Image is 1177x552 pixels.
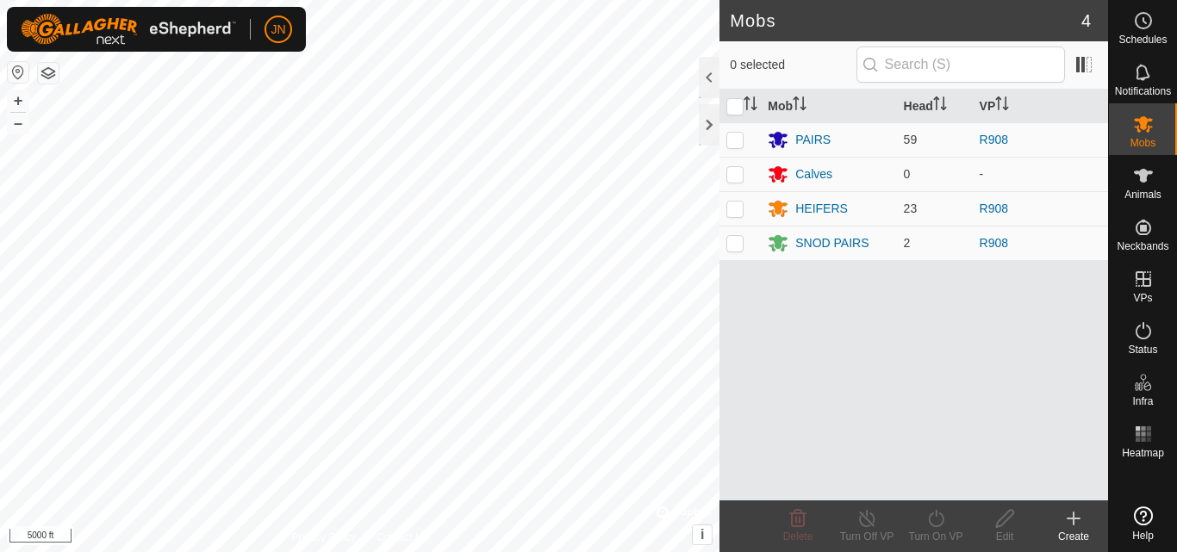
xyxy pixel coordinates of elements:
[693,525,712,544] button: i
[744,99,757,113] p-sorticon: Activate to sort
[38,63,59,84] button: Map Layers
[1133,293,1152,303] span: VPs
[783,530,813,543] span: Delete
[1109,499,1177,548] a: Help
[904,236,911,250] span: 2
[970,529,1039,544] div: Edit
[730,56,856,74] span: 0 selected
[1132,396,1153,406] span: Infra
[1124,189,1161,200] span: Animals
[701,527,704,542] span: i
[904,167,911,181] span: 0
[793,99,806,113] p-sorticon: Activate to sort
[973,90,1108,123] th: VP
[973,157,1108,191] td: -
[933,99,947,113] p-sorticon: Activate to sort
[904,133,918,146] span: 59
[271,21,285,39] span: JN
[292,530,357,545] a: Privacy Policy
[901,529,970,544] div: Turn On VP
[856,47,1065,83] input: Search (S)
[21,14,236,45] img: Gallagher Logo
[1081,8,1091,34] span: 4
[980,202,1008,215] a: R908
[795,131,831,149] div: PAIRS
[980,133,1008,146] a: R908
[1132,530,1154,541] span: Help
[377,530,427,545] a: Contact Us
[1039,529,1108,544] div: Create
[832,529,901,544] div: Turn Off VP
[8,90,28,111] button: +
[8,113,28,133] button: –
[1115,86,1171,96] span: Notifications
[1128,344,1157,355] span: Status
[730,10,1081,31] h2: Mobs
[1122,448,1164,458] span: Heatmap
[995,99,1009,113] p-sorticon: Activate to sort
[904,202,918,215] span: 23
[1117,241,1168,251] span: Neckbands
[795,200,848,218] div: HEIFERS
[795,165,832,183] div: Calves
[1130,138,1155,148] span: Mobs
[8,62,28,83] button: Reset Map
[1118,34,1167,45] span: Schedules
[795,234,869,252] div: SNOD PAIRS
[980,236,1008,250] a: R908
[761,90,896,123] th: Mob
[897,90,973,123] th: Head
